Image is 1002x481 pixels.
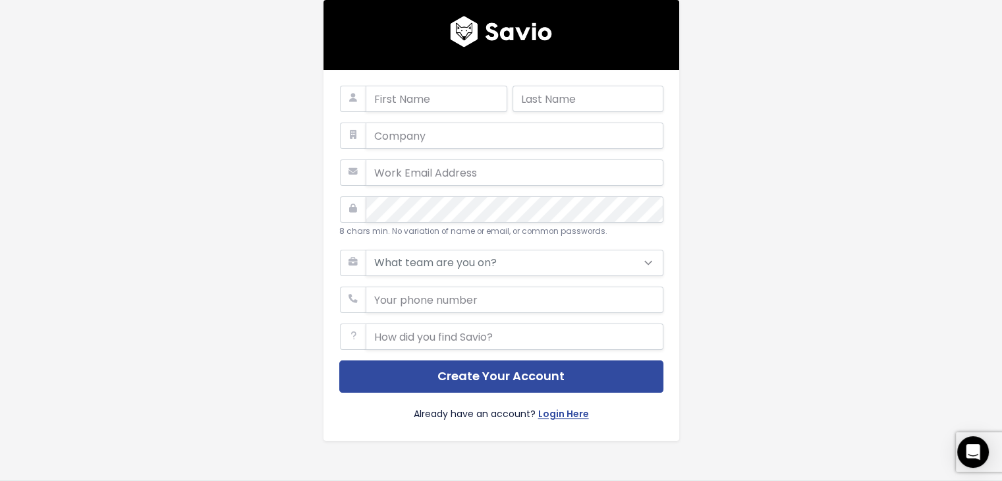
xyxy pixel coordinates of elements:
input: Company [366,123,663,149]
small: 8 chars min. No variation of name or email, or common passwords. [339,226,607,237]
img: logo600x187.a314fd40982d.png [450,16,552,47]
input: How did you find Savio? [366,324,663,350]
a: Login Here [538,406,589,425]
input: First Name [366,86,507,112]
div: Already have an account? [339,393,663,425]
input: Work Email Address [366,159,663,186]
div: Open Intercom Messenger [957,436,989,468]
input: Your phone number [366,287,663,313]
input: Last Name [513,86,663,112]
button: Create Your Account [339,360,663,393]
